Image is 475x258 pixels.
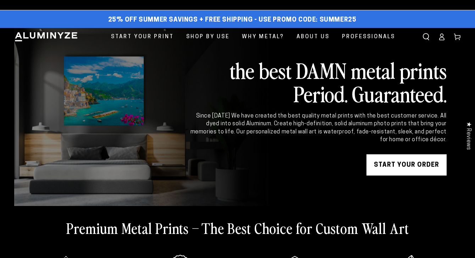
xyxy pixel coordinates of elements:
[342,32,395,42] span: Professionals
[189,58,447,105] h2: the best DAMN metal prints Period. Guaranteed.
[106,28,179,46] a: Start Your Print
[418,29,434,45] summary: Search our site
[242,32,284,42] span: Why Metal?
[366,154,447,176] a: START YOUR Order
[111,32,174,42] span: Start Your Print
[14,31,78,42] img: Aluminyze
[108,16,357,24] span: 25% off Summer Savings + Free Shipping - Use Promo Code: SUMMER25
[337,28,401,46] a: Professionals
[297,32,330,42] span: About Us
[186,32,230,42] span: Shop By Use
[66,219,409,237] h2: Premium Metal Prints – The Best Choice for Custom Wall Art
[189,112,447,144] div: Since [DATE] We have created the best quality metal prints with the best customer service. All dy...
[181,28,235,46] a: Shop By Use
[462,116,475,155] div: Click to open Judge.me floating reviews tab
[237,28,289,46] a: Why Metal?
[291,28,335,46] a: About Us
